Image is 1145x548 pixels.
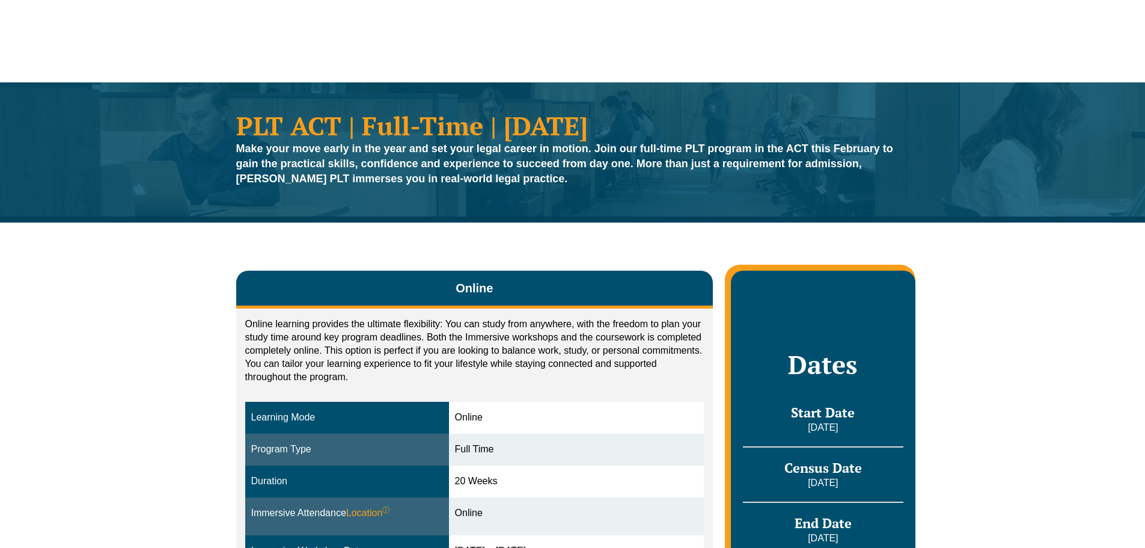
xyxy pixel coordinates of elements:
p: [DATE] [743,476,903,490]
div: Online [455,506,698,520]
span: Start Date [791,404,855,421]
h2: Dates [743,349,903,380]
span: End Date [795,514,852,532]
h1: PLT ACT | Full-Time | [DATE] [236,112,909,138]
div: Online [455,411,698,425]
span: Location [346,506,390,520]
div: Duration [251,475,443,488]
p: [DATE] [743,421,903,434]
div: Full Time [455,443,698,457]
p: [DATE] [743,532,903,545]
sup: ⓘ [382,506,389,514]
strong: Make your move early in the year and set your legal career in motion. Join our full-time PLT prog... [236,143,893,185]
div: 20 Weeks [455,475,698,488]
span: Census Date [784,459,862,476]
div: Immersive Attendance [251,506,443,520]
span: Online [456,280,493,297]
div: Learning Mode [251,411,443,425]
div: Program Type [251,443,443,457]
p: Online learning provides the ultimate flexibility: You can study from anywhere, with the freedom ... [245,318,704,384]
